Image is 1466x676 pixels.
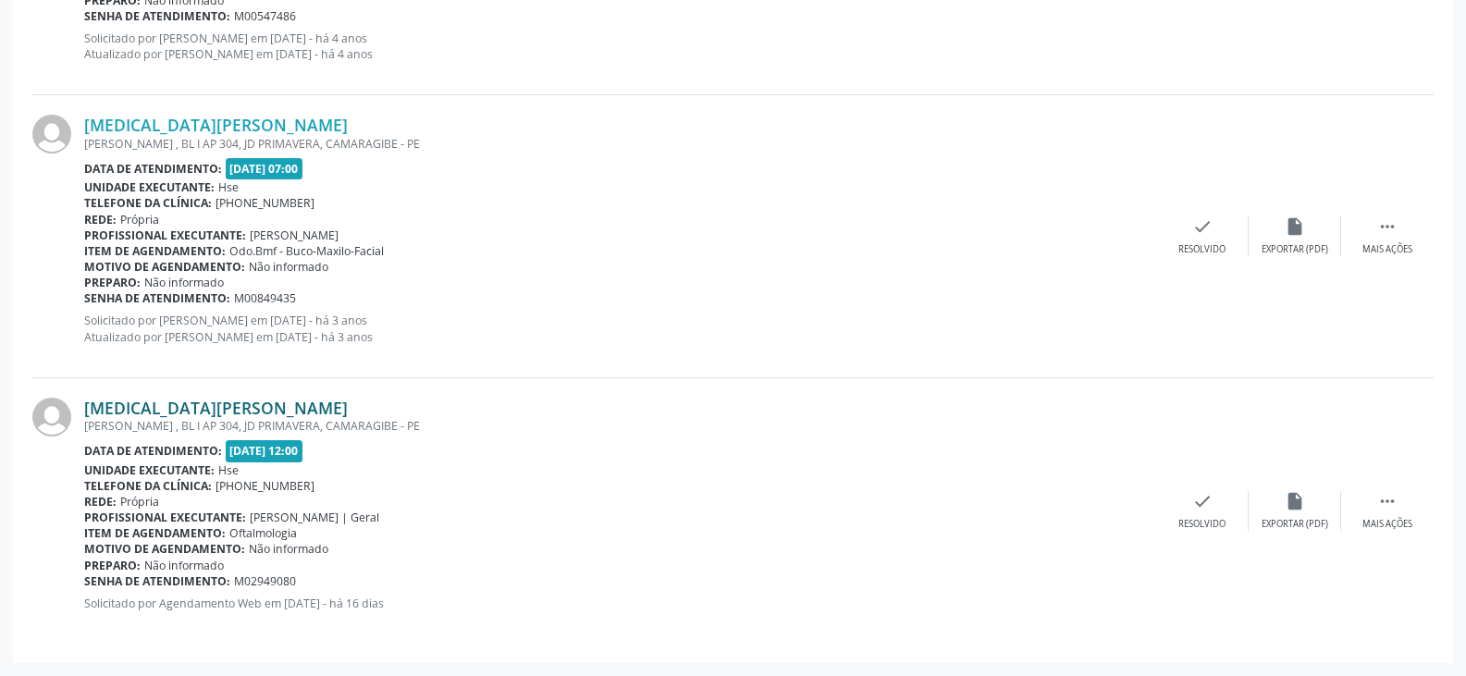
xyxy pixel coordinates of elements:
span: [DATE] 12:00 [226,440,303,461]
span: M00547486 [234,8,296,24]
div: Resolvido [1178,518,1226,531]
b: Item de agendamento: [84,525,226,541]
b: Item de agendamento: [84,243,226,259]
p: Solicitado por [PERSON_NAME] em [DATE] - há 3 anos Atualizado por [PERSON_NAME] em [DATE] - há 3 ... [84,313,1156,344]
span: Odo.Bmf - Buco-Maxilo-Facial [229,243,384,259]
b: Telefone da clínica: [84,195,212,211]
span: [DATE] 07:00 [226,158,303,179]
img: img [32,115,71,154]
div: Resolvido [1178,243,1226,256]
i:  [1377,491,1398,511]
b: Motivo de agendamento: [84,259,245,275]
a: [MEDICAL_DATA][PERSON_NAME] [84,398,348,418]
b: Unidade executante: [84,462,215,478]
span: Não informado [144,558,224,573]
a: [MEDICAL_DATA][PERSON_NAME] [84,115,348,135]
b: Rede: [84,494,117,510]
b: Preparo: [84,275,141,290]
i: insert_drive_file [1285,491,1305,511]
span: [PERSON_NAME] [250,227,339,243]
span: [PERSON_NAME] | Geral [250,510,379,525]
div: [PERSON_NAME] , BL I AP 304, JD PRIMAVERA, CAMARAGIBE - PE [84,418,1156,434]
b: Motivo de agendamento: [84,541,245,557]
img: img [32,398,71,436]
span: Hse [218,179,239,195]
div: [PERSON_NAME] , BL I AP 304, JD PRIMAVERA, CAMARAGIBE - PE [84,136,1156,152]
b: Senha de atendimento: [84,8,230,24]
span: M02949080 [234,573,296,589]
b: Unidade executante: [84,179,215,195]
div: Exportar (PDF) [1262,243,1328,256]
span: Não informado [249,259,328,275]
span: Não informado [144,275,224,290]
i: insert_drive_file [1285,216,1305,237]
span: M00849435 [234,290,296,306]
b: Data de atendimento: [84,161,222,177]
span: Hse [218,462,239,478]
b: Senha de atendimento: [84,290,230,306]
b: Telefone da clínica: [84,478,212,494]
p: Solicitado por Agendamento Web em [DATE] - há 16 dias [84,596,1156,611]
div: Exportar (PDF) [1262,518,1328,531]
span: Oftalmologia [229,525,297,541]
b: Profissional executante: [84,510,246,525]
span: Própria [120,212,159,227]
b: Data de atendimento: [84,443,222,459]
div: Mais ações [1362,243,1412,256]
span: Própria [120,494,159,510]
i: check [1192,491,1213,511]
i:  [1377,216,1398,237]
span: [PHONE_NUMBER] [216,195,314,211]
b: Rede: [84,212,117,227]
p: Solicitado por [PERSON_NAME] em [DATE] - há 4 anos Atualizado por [PERSON_NAME] em [DATE] - há 4 ... [84,31,1156,62]
i: check [1192,216,1213,237]
span: [PHONE_NUMBER] [216,478,314,494]
b: Senha de atendimento: [84,573,230,589]
span: Não informado [249,541,328,557]
div: Mais ações [1362,518,1412,531]
b: Preparo: [84,558,141,573]
b: Profissional executante: [84,227,246,243]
